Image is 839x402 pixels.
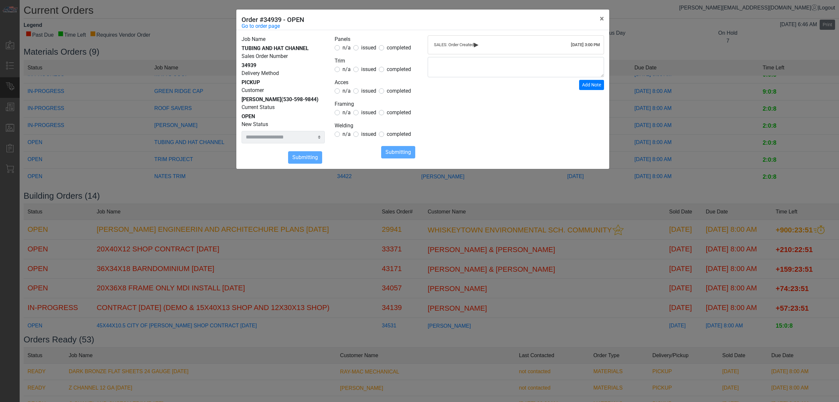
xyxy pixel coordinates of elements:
[385,149,411,155] span: Submitting
[242,69,279,77] label: Delivery Method
[242,35,265,43] label: Job Name
[387,131,411,137] span: completed
[361,45,376,51] span: issued
[361,109,376,116] span: issued
[335,79,418,87] legend: Acces
[387,66,411,72] span: completed
[242,86,264,94] label: Customer
[387,88,411,94] span: completed
[335,122,418,130] legend: Welding
[342,45,351,51] span: n/a
[242,103,275,111] label: Current Status
[361,131,376,137] span: issued
[361,88,376,94] span: issued
[381,146,415,158] button: Submitting
[335,57,418,65] legend: Trim
[281,96,319,102] span: (530-598-9844)
[571,42,600,48] div: [DATE] 3:00 PM
[582,82,601,87] span: Add Note
[292,154,318,160] span: Submitting
[288,151,322,164] button: Submitting
[474,42,478,46] span: ▸
[242,22,280,30] a: Go to order page
[335,35,418,44] legend: Panels
[342,66,351,72] span: n/a
[242,15,304,25] h5: Order #34939 - OPEN
[595,9,609,28] button: Close
[242,113,325,120] div: OPEN
[342,131,351,137] span: n/a
[242,52,288,60] label: Sales Order Number
[387,45,411,51] span: completed
[342,88,351,94] span: n/a
[342,109,351,116] span: n/a
[335,100,418,109] legend: Framing
[242,120,268,128] label: New Status
[579,80,604,90] button: Add Note
[242,45,309,51] span: TUBING AND HAT CHANNEL
[242,62,325,69] div: 34939
[434,42,598,48] div: SALES: Order Created
[242,96,325,103] div: [PERSON_NAME]
[387,109,411,116] span: completed
[242,79,325,86] div: PICKUP
[361,66,376,72] span: issued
